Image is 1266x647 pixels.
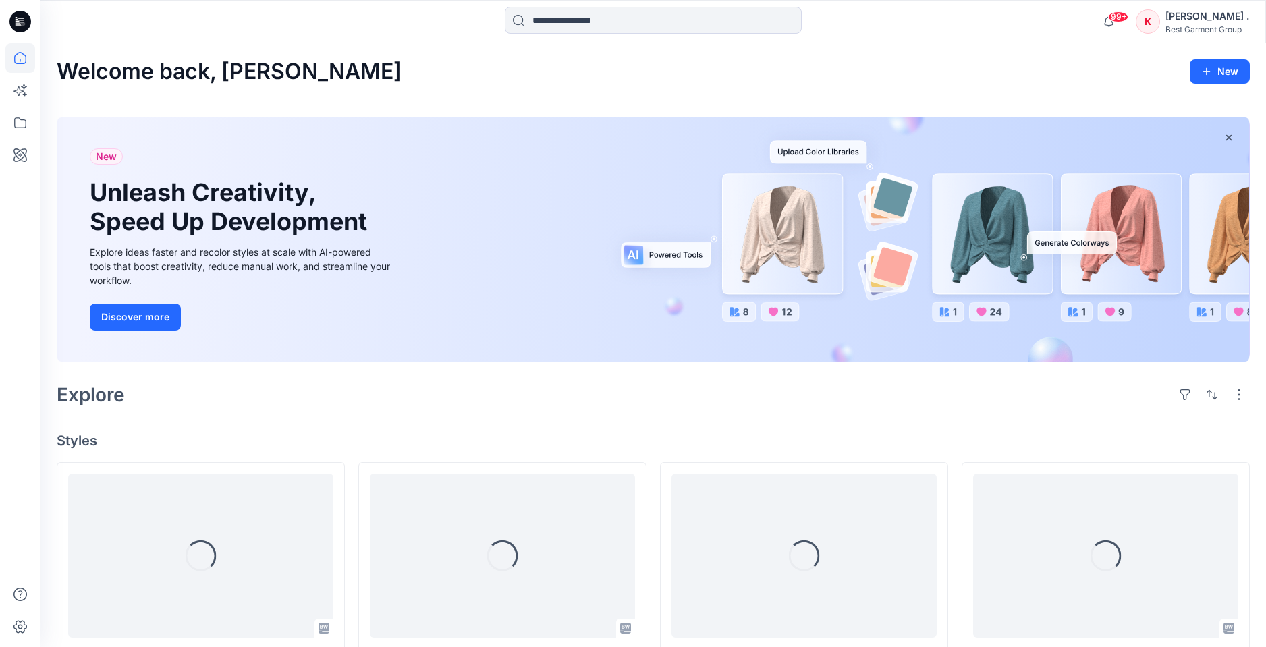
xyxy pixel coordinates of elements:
[1165,8,1249,24] div: [PERSON_NAME] .
[57,384,125,405] h2: Explore
[90,178,373,236] h1: Unleash Creativity, Speed Up Development
[96,148,117,165] span: New
[1136,9,1160,34] div: K
[57,432,1250,449] h4: Styles
[1190,59,1250,84] button: New
[57,59,402,84] h2: Welcome back, [PERSON_NAME]
[1108,11,1128,22] span: 99+
[90,304,393,331] a: Discover more
[1165,24,1249,34] div: Best Garment Group
[90,245,393,287] div: Explore ideas faster and recolor styles at scale with AI-powered tools that boost creativity, red...
[90,304,181,331] button: Discover more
